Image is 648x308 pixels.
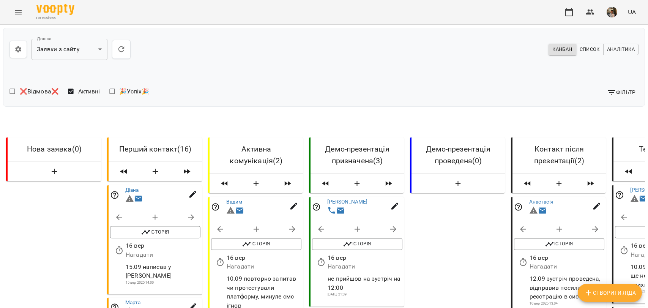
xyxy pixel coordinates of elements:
[327,199,368,205] a: [PERSON_NAME]
[630,194,639,203] svg: Невірний формат телефону 0959034083
[125,300,141,306] a: Марта
[240,177,273,190] button: Створити Ліда
[110,226,200,239] button: Історія
[341,177,374,190] button: Створити Ліда
[616,165,641,178] span: Пересунути лідів з колонки
[317,143,398,167] h6: Демо-презентація призначена ( 3 )
[115,143,196,155] h6: Перший контакт ( 16 )
[20,87,59,96] span: ❌Відмова❌
[312,238,402,250] button: Історія
[514,202,523,212] svg: Відповідальний співробітник не заданий
[530,301,604,306] p: 10 вер 2025 13:04
[607,7,617,17] img: 667c661dbb1374cb219499a1f67010c8.jpg
[580,45,600,54] span: Список
[14,143,95,155] h6: Нова заявка ( 0 )
[114,228,197,237] span: Історія
[125,194,134,203] svg: Невірний формат телефону 0677708853
[415,177,502,190] button: Створити Ліда
[316,240,399,249] span: Історія
[328,274,402,292] p: не прийшов на зустріч на 12:00
[543,177,575,190] button: Створити Ліда
[576,44,604,55] button: Список
[276,177,300,190] span: Пересунути лідів з колонки
[227,253,301,262] p: 16 вер
[119,87,149,96] span: 🎉Успіх🎉
[213,177,237,190] span: Пересунути лідів з колонки
[314,177,338,190] span: Пересунути лідів з колонки
[211,202,220,212] svg: Відповідальний співробітник не заданий
[529,199,553,205] a: Анастасія
[607,45,635,54] span: Аналітика
[216,143,297,167] h6: Активна комунікація ( 2 )
[175,165,199,178] span: Пересунути лідів з колонки
[226,199,243,205] a: Вадим
[32,39,107,60] div: Заявки з сайту
[36,16,74,21] span: For Business
[514,238,604,250] button: Історія
[110,190,119,199] svg: Відповідальний співробітник не заданий
[125,187,139,193] a: Діана
[529,206,538,215] svg: Невірний формат телефону 0992907140
[211,238,301,250] button: Історія
[552,45,572,54] span: Канбан
[112,165,136,178] span: Пересунути лідів з колонки
[516,177,540,190] span: Пересунути лідів з колонки
[11,165,98,178] button: Створити Ліда
[628,8,636,16] span: UA
[418,143,499,167] h6: Демо-презентація проведена ( 0 )
[36,4,74,15] img: Voopty Logo
[312,202,321,212] svg: Відповідальний співробітник не заданий
[604,85,639,99] button: Фільтр
[549,44,576,55] button: Канбан
[215,240,298,249] span: Історія
[625,5,639,19] button: UA
[226,206,235,215] svg: Невірний формат телефону 0936544776
[328,253,402,262] p: 16 вер
[579,177,603,190] span: Пересунути лідів з колонки
[530,262,604,271] p: Нагадати
[139,165,172,178] button: Створити Ліда
[227,262,301,271] p: Нагадати
[377,177,401,190] span: Пересунути лідів з колонки
[78,87,100,96] span: Активні
[607,88,635,97] span: Фільтр
[126,250,200,259] p: Нагадати
[519,143,600,167] h6: Контакт після презентації ( 2 )
[584,288,636,297] span: Створити Ліда
[126,241,200,250] p: 16 вер
[578,284,642,302] button: Створити Ліда
[518,240,601,249] span: Історія
[328,292,402,297] p: [DATE] 21:39
[126,280,200,286] p: 15 вер 2025 14:00
[9,3,27,21] button: Menu
[530,274,604,301] p: 12.09 зустріч проведена, відправив посилання на реєстрацію в системі
[603,44,639,55] button: Аналітика
[615,190,624,199] svg: Відповідальний співробітник не заданий
[126,262,200,280] p: 15.09 написав у [PERSON_NAME]
[328,262,402,271] p: Нагадати
[530,253,604,262] p: 16 вер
